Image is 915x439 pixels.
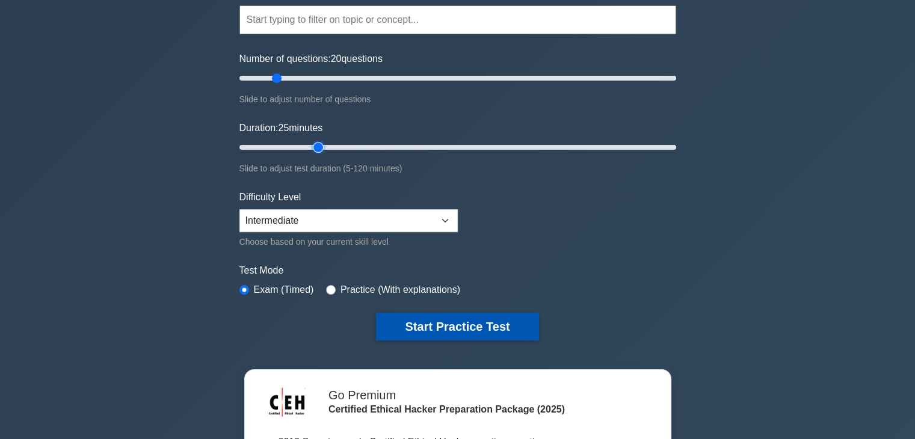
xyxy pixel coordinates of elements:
button: Start Practice Test [376,313,538,340]
input: Start typing to filter on topic or concept... [239,5,676,34]
label: Duration: minutes [239,121,323,135]
label: Practice (With explanations) [340,283,460,297]
span: 25 [278,123,289,133]
label: Difficulty Level [239,190,301,204]
div: Slide to adjust number of questions [239,92,676,106]
label: Test Mode [239,263,676,278]
span: 20 [331,54,342,64]
div: Slide to adjust test duration (5-120 minutes) [239,161,676,176]
label: Number of questions: questions [239,52,383,66]
label: Exam (Timed) [254,283,314,297]
div: Choose based on your current skill level [239,235,458,249]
